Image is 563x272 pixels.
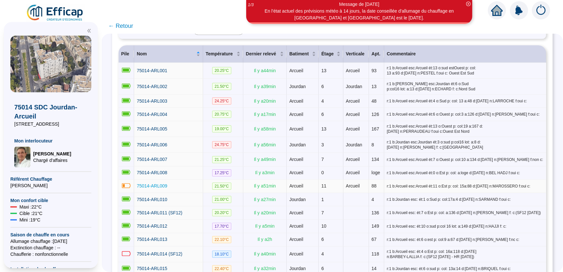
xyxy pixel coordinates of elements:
[137,111,167,118] a: 75014-ARL004
[10,232,91,238] span: Saison de chauffe en cours
[254,183,276,188] span: Il y a 51 min
[137,251,182,257] a: 75014-ARL014 (SF12)
[254,197,276,202] span: Il y a 27 min
[321,51,335,57] span: Étage
[387,65,544,76] span: r:1 b:Arcueil esc:Arcueil ét:13 o:sud estOuest p: col: 13 a:93 d:[DATE] n:PESTEL f:oui c: Ouest E...
[137,83,167,90] a: 75014-ARL002
[289,197,306,202] span: Jourdan
[346,170,360,175] span: Arcueil
[321,68,327,73] span: 13
[212,83,232,90] span: 21.50 °C
[14,121,87,127] span: [STREET_ADDRESS]
[137,68,167,73] span: 75014-ARL001
[246,51,279,57] span: Dernier relevé
[387,140,544,150] span: r:1 b:Jourdan esc:Jourdan ét:3 o:sud p:col16 lot: a:8 d:[DATE] n:[PERSON_NAME] f: c:[GEOGRAPHIC_D...
[287,45,319,63] th: Batiment
[346,112,360,117] span: Arcueil
[137,197,167,202] span: 75014-ARL010
[10,197,91,204] span: Mon confort cible
[321,126,327,131] span: 13
[387,98,544,104] span: r:1 b:Arcueil esc:Arcueil ét:4 o:Sud p: col: 13 a:48 d:[DATE] n:LARROCHE f:oui c:
[254,98,276,104] span: Il y a 20 min
[203,45,243,63] th: Température
[137,237,167,242] span: 75014-ARL013
[19,217,40,223] span: Mini : 19 °C
[321,197,324,202] span: 1
[212,141,232,148] span: 24.75 °C
[33,157,71,164] span: Chargé d'affaires
[254,142,276,147] span: Il y a 56 min
[372,251,379,256] span: 118
[372,126,379,131] span: 167
[289,84,306,89] span: Jourdan
[372,98,377,104] span: 48
[289,210,303,215] span: Arcueil
[212,111,232,118] span: 20.75 °C
[346,68,360,73] span: Arcueil
[255,223,275,229] span: Il y a 5 min
[321,142,324,147] span: 3
[372,237,377,242] span: 67
[343,45,369,63] th: Verticale
[254,126,276,131] span: Il y a 58 min
[466,2,471,6] span: close-circle
[289,170,303,175] span: Arcueil
[10,182,91,189] span: [PERSON_NAME]
[26,4,85,22] img: efficap energie logo
[254,157,276,162] span: Il y a 49 min
[346,157,360,162] span: Arcueil
[254,251,276,256] span: Il y a 40 min
[346,142,362,147] span: Jourdan
[10,176,91,182] span: Référent Chauffage
[387,197,544,202] span: r:1 b:Jourdan esc: ét:1 o:Sud p: col:17a:4 d:[DATE] n:SARMAND f:oui c:
[346,126,360,131] span: Arcueil
[387,224,544,229] span: r:1 b:Arcueil esc: ét:10 o:sud p:col 16 lot: a:149 d:[DATE] n:HAJJI f: c:
[137,126,167,132] a: 75014-ARL005
[137,251,182,256] span: 75014-ARL014 (SF12)
[212,183,232,190] span: 21.50 °C
[289,142,306,147] span: Jourdan
[289,251,303,256] span: Arcueil
[387,81,544,92] span: r:1 b:[PERSON_NAME] esc:Jourdan ét:6 o:Sud p:col16 lot: a:13 d:[DATE] n:ECHARD f: c:Nord Sud
[384,45,546,63] th: Commentaire
[321,112,324,117] span: 6
[137,210,182,215] span: 75014-ARL011 (SF12)
[255,170,275,175] span: Il y a 3 min
[137,142,167,147] span: 75014-ARL006
[137,142,167,148] a: 75014-ARL006
[137,170,167,175] span: 75014-ARL008
[137,223,167,229] span: 75014-ARL012
[247,1,471,8] div: Message de [DATE]
[134,45,203,63] th: Nom
[247,8,471,21] div: En l'état actuel des prévisions météo à 14 jours, la date conseillée d'allumage du chauffage en [...
[372,266,377,271] span: 14
[212,223,232,230] span: 17.70 °C
[321,157,324,162] span: 7
[212,251,232,258] span: 18.10 °C
[387,157,544,162] span: r:1 b:Arcueil esc:Arcueil ét:7 o:Ouest p: col:10 a:134 d:[DATE] n:[PERSON_NAME] f:non c:
[372,84,377,89] span: 13
[248,2,254,7] i: 1 / 3
[372,197,374,202] span: 4
[254,112,276,117] span: Il y a 17 min
[321,170,324,175] span: 0
[254,68,276,73] span: Il y a 44 min
[289,68,303,73] span: Arcueil
[137,196,167,203] a: 75014-ARL010
[14,138,87,144] span: Mon interlocuteur
[87,28,91,33] span: double-left
[137,183,167,189] a: 75014-ARL009
[212,169,232,176] span: 17.25 °C
[372,68,377,73] span: 93
[510,1,528,19] img: alerts
[137,169,167,176] a: 75014-ARL008
[137,236,167,243] a: 75014-ARL013
[212,209,232,216] span: 20.20 °C
[14,147,30,167] img: Chargé d'affaires
[137,156,167,163] a: 75014-ARL007
[254,84,276,89] span: Il y a 39 min
[387,184,544,189] span: r:1 b:Arcueil esc:Arcueil ét:11 o:Est p: col: 15a:88 d:[DATE] n:MAROSSERO f:oui c:
[289,266,306,271] span: Jourdan
[212,67,232,74] span: 20.25 °C
[14,103,87,121] span: 75014 SDC Jourdan-Arcueil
